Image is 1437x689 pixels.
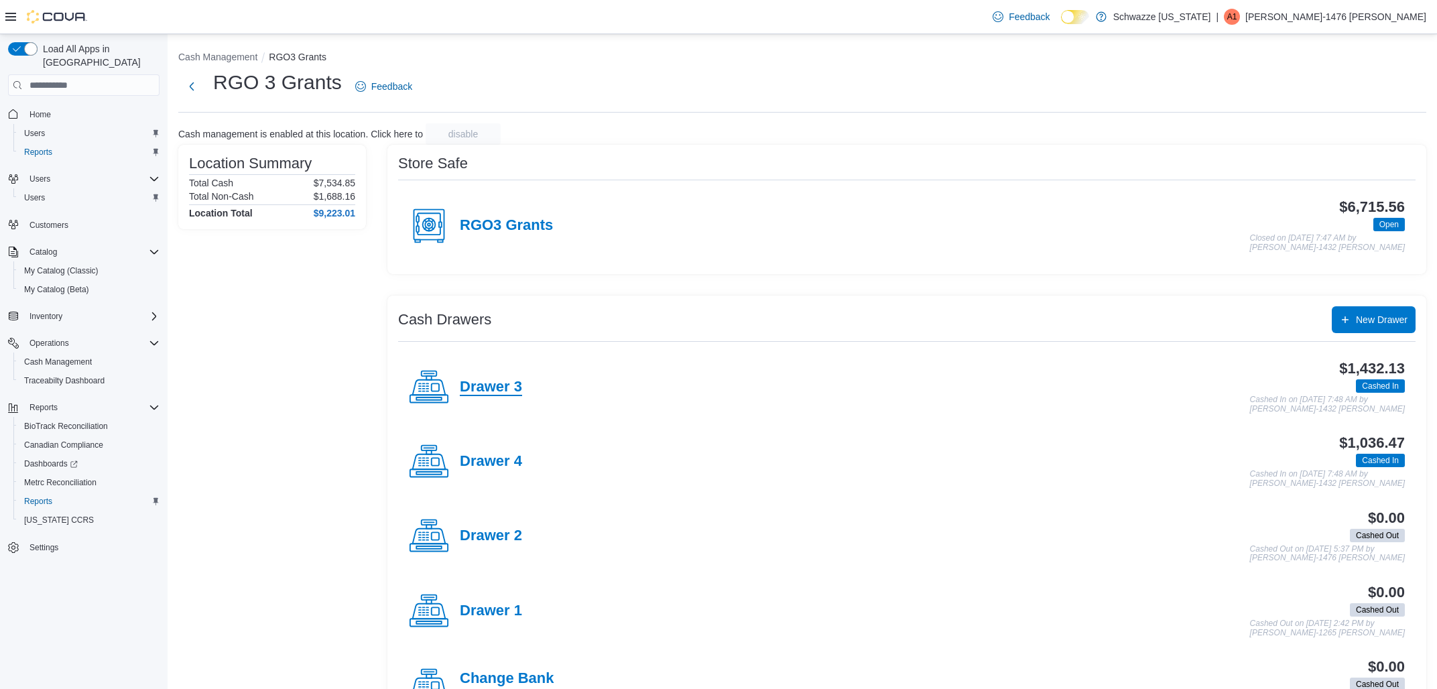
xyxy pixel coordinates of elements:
span: Users [24,192,45,203]
span: Reports [19,493,160,509]
span: Reports [24,399,160,416]
span: Catalog [24,244,160,260]
span: Cashed Out [1356,604,1399,616]
button: My Catalog (Beta) [13,280,165,299]
a: Canadian Compliance [19,437,109,453]
p: $7,534.85 [314,178,355,188]
span: Cashed Out [1350,529,1405,542]
h3: $0.00 [1368,659,1405,675]
span: Catalog [29,247,57,257]
span: BioTrack Reconciliation [19,418,160,434]
a: My Catalog (Beta) [19,281,95,298]
a: Feedback [350,73,418,100]
button: Metrc Reconciliation [13,473,165,492]
a: Metrc Reconciliation [19,475,102,491]
span: Operations [29,338,69,349]
span: Cashed In [1362,454,1399,466]
span: Dashboards [19,456,160,472]
button: Next [178,73,205,100]
button: Users [13,188,165,207]
button: My Catalog (Classic) [13,261,165,280]
span: Metrc Reconciliation [24,477,97,488]
span: Traceabilty Dashboard [19,373,160,389]
button: Reports [24,399,63,416]
a: [US_STATE] CCRS [19,512,99,528]
p: Cashed In on [DATE] 7:48 AM by [PERSON_NAME]-1432 [PERSON_NAME] [1250,470,1405,488]
button: Reports [13,492,165,511]
span: Open [1379,218,1399,231]
button: RGO3 Grants [269,52,326,62]
span: Users [24,171,160,187]
span: Reports [24,496,52,507]
a: Reports [19,493,58,509]
span: Washington CCRS [19,512,160,528]
a: Users [19,190,50,206]
h3: $0.00 [1368,510,1405,526]
a: Cash Management [19,354,97,370]
h4: Drawer 1 [460,603,522,620]
p: Cashed Out on [DATE] 2:42 PM by [PERSON_NAME]-1265 [PERSON_NAME] [1250,619,1405,637]
button: Home [3,104,165,123]
a: Dashboards [13,454,165,473]
button: Customers [3,215,165,235]
span: My Catalog (Beta) [24,284,89,295]
div: Allyson-1476 Miller [1224,9,1240,25]
span: Settings [24,539,160,556]
span: Customers [24,216,160,233]
p: Cash management is enabled at this location. Click here to [178,129,423,139]
button: Catalog [3,243,165,261]
span: Feedback [371,80,412,93]
input: Dark Mode [1061,10,1089,24]
span: Cash Management [24,357,92,367]
span: Users [29,174,50,184]
span: BioTrack Reconciliation [24,421,108,432]
h4: Drawer 3 [460,379,522,396]
a: Settings [24,540,64,556]
button: BioTrack Reconciliation [13,417,165,436]
h4: RGO3 Grants [460,217,553,235]
h3: Cash Drawers [398,312,491,328]
img: Cova [27,10,87,23]
a: BioTrack Reconciliation [19,418,113,434]
button: Users [24,171,56,187]
a: Users [19,125,50,141]
button: [US_STATE] CCRS [13,511,165,529]
h3: $1,432.13 [1339,361,1405,377]
span: Canadian Compliance [19,437,160,453]
h4: Drawer 4 [460,453,522,471]
h4: Change Bank [460,670,697,688]
span: A1 [1227,9,1237,25]
h1: RGO 3 Grants [213,69,342,96]
span: Reports [29,402,58,413]
p: [PERSON_NAME]-1476 [PERSON_NAME] [1245,9,1426,25]
a: Customers [24,217,74,233]
a: My Catalog (Classic) [19,263,104,279]
button: Cash Management [178,52,257,62]
span: My Catalog (Classic) [24,265,99,276]
span: Cashed Out [1350,603,1405,617]
span: disable [448,127,478,141]
p: Closed on [DATE] 7:47 AM by [PERSON_NAME]-1432 [PERSON_NAME] [1250,234,1405,252]
button: Cash Management [13,353,165,371]
span: [US_STATE] CCRS [24,515,94,525]
span: Settings [29,542,58,553]
h4: Drawer 2 [460,527,522,545]
span: Operations [24,335,160,351]
a: Traceabilty Dashboard [19,373,110,389]
span: New Drawer [1356,313,1408,326]
span: Users [19,190,160,206]
span: Home [29,109,51,120]
span: Reports [19,144,160,160]
button: Users [13,124,165,143]
p: Cashed Out on [DATE] 5:37 PM by [PERSON_NAME]-1476 [PERSON_NAME] [1250,545,1405,563]
button: Inventory [24,308,68,324]
span: Traceabilty Dashboard [24,375,105,386]
button: Reports [3,398,165,417]
button: Users [3,170,165,188]
nav: An example of EuiBreadcrumbs [178,50,1426,66]
a: Home [24,107,56,123]
button: Operations [3,334,165,353]
span: Cashed In [1362,380,1399,392]
span: Feedback [1009,10,1050,23]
